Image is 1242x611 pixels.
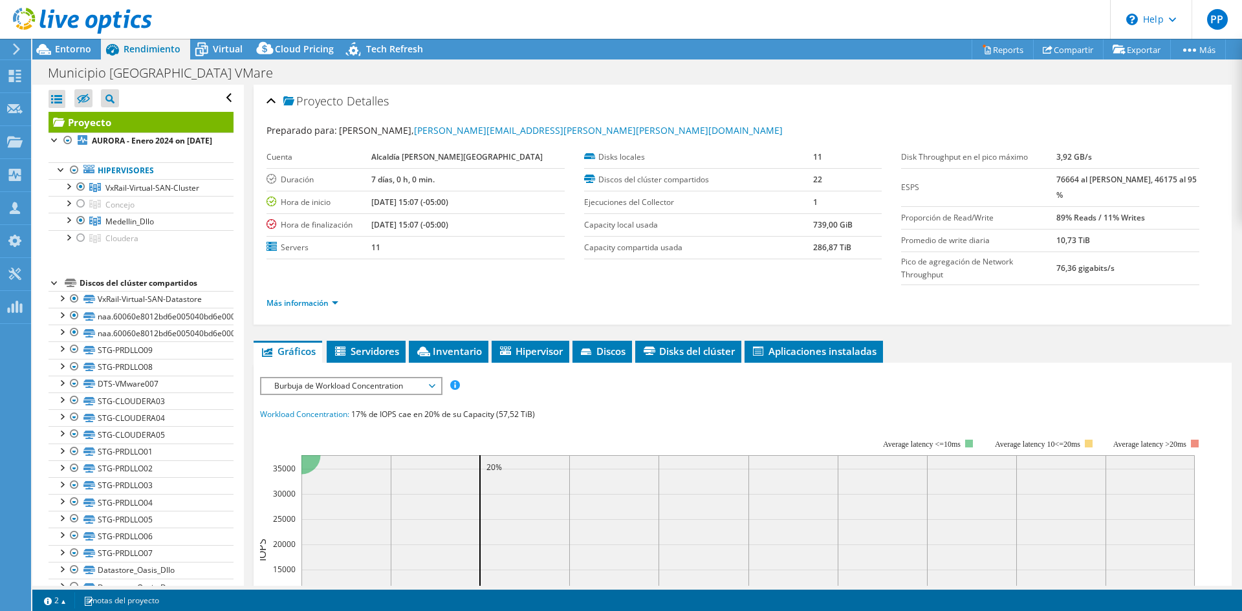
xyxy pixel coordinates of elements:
span: Discos [579,345,626,358]
b: 7 días, 0 h, 0 min. [371,174,435,185]
label: ESPS [901,181,1056,194]
b: 89% Reads / 11% Writes [1056,212,1145,223]
a: STG-PRDLLO03 [49,477,234,494]
b: 76,36 gigabits/s [1056,263,1115,273]
a: STG-PRDLLO09 [49,341,234,358]
svg: \n [1126,14,1138,25]
span: Servidores [333,345,399,358]
b: 11 [813,151,822,162]
text: 15000 [273,564,296,575]
span: 17% de IOPS cae en 20% de su Capacity (57,52 TiB) [351,409,535,420]
label: Capacity compartida usada [584,241,813,254]
a: Reports [972,39,1034,59]
text: 30000 [273,488,296,499]
a: Cloudera [49,230,234,247]
text: 20000 [273,539,296,550]
b: Alcaldía [PERSON_NAME][GEOGRAPHIC_DATA] [371,151,543,162]
label: Duración [267,173,371,186]
text: IOPS [255,539,269,561]
h1: Municipio [GEOGRAPHIC_DATA] VMare [42,66,293,80]
label: Pico de agregación de Network Throughput [901,255,1056,281]
span: Workload Concentration: [260,409,349,420]
div: Discos del clúster compartidos [80,275,234,291]
a: Datastore_Oasis_Dllo [49,562,234,579]
a: STG-PRDLLO05 [49,511,234,528]
a: STG-CLOUDERA04 [49,409,234,426]
label: Disks locales [584,151,813,164]
label: Hora de inicio [267,196,371,209]
span: [PERSON_NAME], [339,124,783,136]
a: Más [1170,39,1226,59]
span: Proyecto [283,95,343,108]
a: Datastore_Oasis_Dev [49,579,234,595]
b: 11 [371,242,380,253]
a: Compartir [1033,39,1104,59]
b: [DATE] 15:07 (-05:00) [371,219,448,230]
tspan: Average latency 10<=20ms [995,440,1080,449]
span: Cloudera [105,233,138,244]
span: Medellin_Dllo [105,216,154,227]
b: 1 [813,197,818,208]
a: STG-CLOUDERA05 [49,426,234,443]
b: 286,87 TiB [813,242,851,253]
a: STG-PRDLLO06 [49,528,234,544]
span: Tech Refresh [366,43,423,55]
a: VxRail-Virtual-SAN-Datastore [49,291,234,308]
tspan: Average latency <=10ms [883,440,961,449]
label: Preparado para: [267,124,337,136]
span: Cloud Pricing [275,43,334,55]
text: Average latency >20ms [1113,440,1186,449]
b: AURORA - Enero 2024 on [DATE] [92,135,212,146]
b: 3,92 GB/s [1056,151,1092,162]
span: Entorno [55,43,91,55]
a: Más información [267,297,338,308]
label: Cuenta [267,151,371,164]
span: Inventario [415,345,482,358]
b: 10,73 TiB [1056,235,1090,246]
span: VxRail-Virtual-SAN-Cluster [105,182,199,193]
span: Detalles [347,93,389,109]
a: Exportar [1103,39,1171,59]
a: AURORA - Enero 2024 on [DATE] [49,133,234,149]
span: Virtual [213,43,243,55]
span: Disks del clúster [642,345,735,358]
a: DTS-VMware007 [49,376,234,392]
b: [DATE] 15:07 (-05:00) [371,197,448,208]
a: STG-PRDLLO04 [49,494,234,511]
a: [PERSON_NAME][EMAIL_ADDRESS][PERSON_NAME][PERSON_NAME][DOMAIN_NAME] [414,124,783,136]
a: STG-CLOUDERA03 [49,392,234,409]
a: Hipervisores [49,162,234,179]
text: 25000 [273,513,296,524]
span: Gráficos [260,345,316,358]
span: PP [1207,9,1228,30]
b: 22 [813,174,822,185]
b: 76664 al [PERSON_NAME], 46175 al 95 % [1056,174,1197,200]
a: notas del proyecto [74,592,168,608]
a: Medellin_Dllo [49,213,234,230]
span: Burbuja de Workload Concentration [268,378,434,394]
a: Proyecto [49,112,234,133]
span: Concejo [105,199,135,210]
a: naa.60060e8012bd6e005040bd6e00000099 [49,325,234,341]
span: Hipervisor [498,345,563,358]
label: Proporción de Read/Write [901,211,1056,224]
a: VxRail-Virtual-SAN-Cluster [49,179,234,196]
a: STG-PRDLLO08 [49,359,234,376]
text: 20% [486,462,502,473]
label: Discos del clúster compartidos [584,173,813,186]
a: STG-PRDLLO02 [49,460,234,477]
span: Aplicaciones instaladas [751,345,877,358]
span: Rendimiento [124,43,180,55]
label: Servers [267,241,371,254]
a: naa.60060e8012bd6e005040bd6e00000098 [49,308,234,325]
a: STG-PRDLLO07 [49,545,234,562]
text: 35000 [273,463,296,474]
a: STG-PRDLLO01 [49,444,234,460]
label: Disk Throughput en el pico máximo [901,151,1056,164]
a: Concejo [49,196,234,213]
a: 2 [35,592,75,608]
label: Capacity local usada [584,219,813,231]
b: 739,00 GiB [813,219,853,230]
label: Promedio de write diaria [901,234,1056,247]
label: Ejecuciones del Collector [584,196,813,209]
